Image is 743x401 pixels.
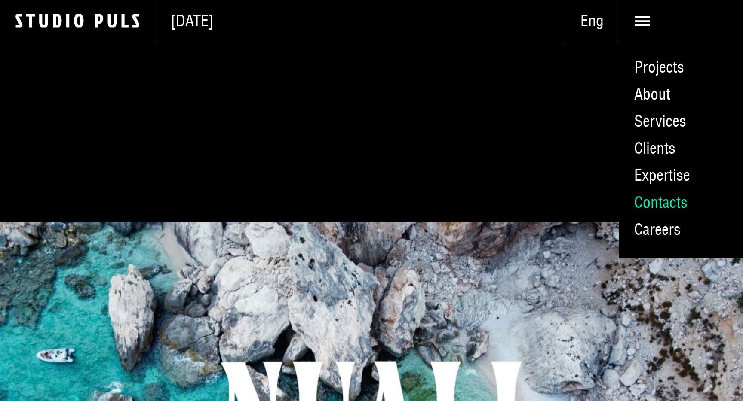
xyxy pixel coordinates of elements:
a: Contacts [619,189,743,216]
a: Services [619,108,743,135]
span: [DATE] [171,11,214,30]
span: Eng [565,11,619,30]
a: Expertise [619,162,743,189]
a: Careers [619,216,743,243]
a: Clients [619,135,743,162]
a: About [619,81,743,108]
a: Projects [619,54,743,81]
